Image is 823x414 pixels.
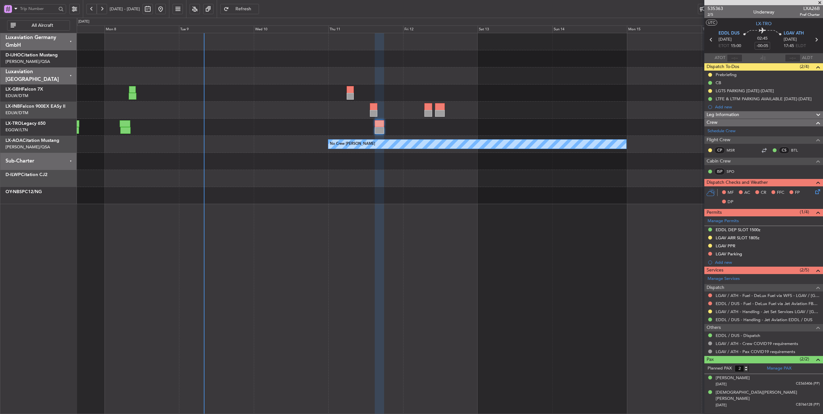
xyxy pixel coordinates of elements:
[715,55,725,61] span: ATOT
[5,121,45,126] a: LX-TROLegacy 650
[627,25,701,33] div: Mon 15
[707,158,731,165] span: Cabin Crew
[17,23,68,28] span: All Aircraft
[5,59,50,64] a: [PERSON_NAME]/QSA
[716,301,820,306] a: EDDL / DUS - Fuel - DeLux Fuel via Jet Aviation FBO - EDDL / DUS
[716,375,750,381] div: [PERSON_NAME]
[707,111,739,119] span: Leg Information
[728,190,734,196] span: MF
[707,119,718,126] span: Crew
[708,365,732,372] label: Planned PAX
[5,87,43,92] a: LX-GBHFalcon 7X
[779,147,789,154] div: CS
[5,121,22,126] span: LX-TRO
[715,104,820,110] div: Add new
[716,382,727,387] span: [DATE]
[5,93,28,99] a: EDLW/DTM
[330,139,375,149] div: No Crew [PERSON_NAME]
[5,127,28,133] a: EGGW/LTN
[777,190,784,196] span: FFC
[5,172,47,177] a: D-ILWPCitation CJ2
[701,25,776,33] div: Tue 16
[716,309,820,314] a: LGAV / ATH - Handling - Jet Set Services LGAV / [GEOGRAPHIC_DATA]
[727,169,741,174] a: SPO
[728,199,733,205] span: DP
[20,4,56,14] input: Trip Number
[784,30,804,37] span: LGAV ATH
[800,267,809,273] span: (2/5)
[707,284,724,291] span: Dispatch
[707,136,730,144] span: Flight Crew
[716,88,774,94] div: LGTS PARKING [DATE]-[DATE]
[800,5,820,12] span: LXA26B
[707,63,739,71] span: Dispatch To-Dos
[784,43,794,49] span: 17:45
[5,190,22,194] span: OY-NBS
[716,72,737,77] div: Prebriefing
[800,12,820,17] span: Pref Charter
[104,25,179,33] div: Mon 8
[716,96,812,102] div: LTFE & LTFM PARKING AVAILABLE [DATE]-[DATE]
[707,267,723,274] span: Services
[254,25,328,33] div: Wed 10
[800,209,809,215] span: (1/4)
[744,190,750,196] span: AC
[707,324,721,331] span: Others
[5,110,28,116] a: EDLW/DTM
[5,172,21,177] span: D-ILWP
[727,54,742,62] input: --:--
[5,87,22,92] span: LX-GBH
[706,20,717,25] button: UTC
[715,260,820,265] div: Add new
[78,19,89,25] div: [DATE]
[719,43,729,49] span: ETOT
[5,138,23,143] span: LX-AOA
[708,276,740,282] a: Manage Services
[784,36,797,43] span: [DATE]
[708,128,736,134] a: Schedule Crew
[731,43,741,49] span: 15:00
[403,25,478,33] div: Fri 12
[796,43,806,49] span: ELDT
[719,30,739,37] span: EDDL DUS
[716,389,820,402] div: [DEMOGRAPHIC_DATA][PERSON_NAME] [PERSON_NAME]
[761,190,766,196] span: CR
[707,179,768,186] span: Dispatch Checks and Weather
[708,5,723,12] span: 535363
[708,218,739,224] a: Manage Permits
[800,63,809,70] span: (2/4)
[716,341,798,346] a: LGAV / ATH - Crew COVID19 requirements
[714,147,725,154] div: CP
[708,12,723,17] span: 2/5
[716,403,727,408] span: [DATE]
[719,36,732,43] span: [DATE]
[800,356,809,362] span: (2/2)
[7,20,70,31] button: All Aircraft
[757,35,768,42] span: 02:45
[753,9,774,15] div: Underway
[795,190,800,196] span: FP
[756,20,772,27] span: LX-TRO
[716,243,735,249] div: LGAV PPR
[5,53,21,57] span: D-IJHO
[707,209,722,216] span: Permits
[478,25,552,33] div: Sat 13
[716,227,760,232] div: EDDL DEP SLOT 1500z
[716,293,820,298] a: LGAV / ATH - Fuel - DeLux Fuel via WFS - LGAV / [GEOGRAPHIC_DATA]
[5,104,20,109] span: LX-INB
[5,190,42,194] a: OY-NBSPC12/NG
[328,25,403,33] div: Thu 11
[802,55,813,61] span: ALDT
[5,53,58,57] a: D-IJHOCitation Mustang
[707,356,714,363] span: Pax
[716,317,812,322] a: EDDL / DUS - Handling - Jet Aviation EDDL / DUS
[767,365,791,372] a: Manage PAX
[727,147,741,153] a: MSR
[230,7,257,11] span: Refresh
[796,402,820,408] span: CB766128 (PP)
[716,251,742,257] div: LGAV Parking
[716,333,760,338] a: EDDL / DUS - Dispatch
[5,144,50,150] a: [PERSON_NAME]/QSA
[716,235,759,241] div: LGAV ARR SLOT 1805z
[716,80,721,85] div: CB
